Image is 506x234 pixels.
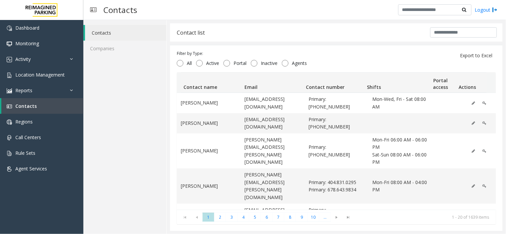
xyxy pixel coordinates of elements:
[332,215,341,220] span: Go to the next page
[7,41,12,47] img: 'icon'
[251,60,258,67] input: Inactive
[289,60,310,67] span: Agents
[7,119,12,125] img: 'icon'
[309,96,364,111] span: Primary: 404-597-0824
[319,213,331,222] span: Page 11
[15,87,32,94] span: Reports
[475,6,498,13] a: Logout
[1,98,83,114] a: Contacts
[15,40,39,47] span: Monitoring
[309,143,364,158] span: Primary: 404-409-1757
[240,168,304,204] td: [PERSON_NAME][EMAIL_ADDRESS][PERSON_NAME][DOMAIN_NAME]
[7,26,12,31] img: 'icon'
[309,179,364,186] span: Primary: 404.831.0295
[240,93,304,113] td: [EMAIL_ADDRESS][DOMAIN_NAME]
[309,186,364,193] span: Primary: 678.643.9834
[177,28,205,37] div: Contact list
[15,72,65,78] span: Location Management
[177,133,240,169] td: [PERSON_NAME]
[492,6,498,13] img: logout
[479,98,490,108] button: Edit Portal Access (disabled)
[15,165,47,172] span: Agent Services
[15,103,37,109] span: Contacts
[181,73,242,93] th: Contact name
[249,213,261,222] span: Page 5
[203,60,222,67] span: Active
[15,25,39,31] span: Dashboard
[177,60,183,67] input: All
[177,72,496,210] div: Data table
[7,57,12,62] img: 'icon'
[468,98,479,108] button: Edit (disabled)
[7,166,12,172] img: 'icon'
[456,73,487,93] th: Actions
[358,214,489,220] kendo-pager-info: 1 - 20 of 1639 items
[372,96,428,111] span: Mon-Wed, Fri - Sat 08:00 AM
[15,118,33,125] span: Regions
[100,2,140,18] h3: Contacts
[196,60,203,67] input: Active
[296,213,308,222] span: Page 9
[177,204,240,224] td: [PERSON_NAME]
[372,179,428,194] span: Mon-Fri 08:00 AM - 04:00 PM
[240,133,304,169] td: [PERSON_NAME][EMAIL_ADDRESS][PERSON_NAME][DOMAIN_NAME]
[468,209,479,219] button: Edit (disabled)
[85,25,166,41] a: Contacts
[177,51,310,57] div: Filter by Type:
[90,2,97,18] img: pageIcon
[226,213,237,222] span: Page 3
[344,215,353,220] span: Go to the last page
[343,213,354,222] span: Go to the last page
[364,73,425,93] th: Shifts
[230,60,250,67] span: Portal
[177,93,240,113] td: [PERSON_NAME]
[223,60,230,67] input: Portal
[15,134,41,140] span: Call Centers
[479,118,490,128] button: Edit Portal Access (disabled)
[303,73,364,93] th: Contact number
[309,206,364,221] span: Primary: 404-536-4923
[7,73,12,78] img: 'icon'
[468,118,479,128] button: Edit (disabled)
[202,213,214,222] span: Page 1
[15,56,31,62] span: Activity
[242,73,303,93] th: Email
[261,213,273,222] span: Page 6
[83,41,166,56] a: Companies
[456,50,497,61] button: Export to Excel
[7,104,12,109] img: 'icon'
[308,213,319,222] span: Page 10
[7,88,12,94] img: 'icon'
[426,73,456,93] th: Portal access
[258,60,281,67] span: Inactive
[183,60,195,67] span: All
[240,204,304,224] td: [EMAIL_ADDRESS][DOMAIN_NAME]
[177,168,240,204] td: [PERSON_NAME]
[479,181,490,191] button: Edit Portal Access (disabled)
[479,209,490,219] button: Edit Portal Access (disabled)
[284,213,296,222] span: Page 8
[309,116,364,131] span: Primary: 404-688-6492
[240,113,304,133] td: [EMAIL_ADDRESS][DOMAIN_NAME]
[331,213,343,222] span: Go to the next page
[7,151,12,156] img: 'icon'
[237,213,249,222] span: Page 4
[468,181,479,191] button: Edit (disabled)
[479,146,490,156] button: Edit Portal Access (disabled)
[214,213,226,222] span: Page 2
[15,150,35,156] span: Rule Sets
[372,151,428,166] span: Sat-Sun 08:00 AM - 06:00 PM
[7,135,12,140] img: 'icon'
[273,213,284,222] span: Page 7
[468,146,479,156] button: Edit (disabled)
[177,113,240,133] td: [PERSON_NAME]
[372,136,428,151] span: Mon-Fri 06:00 AM - 06:00 PM
[282,60,289,67] input: Agents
